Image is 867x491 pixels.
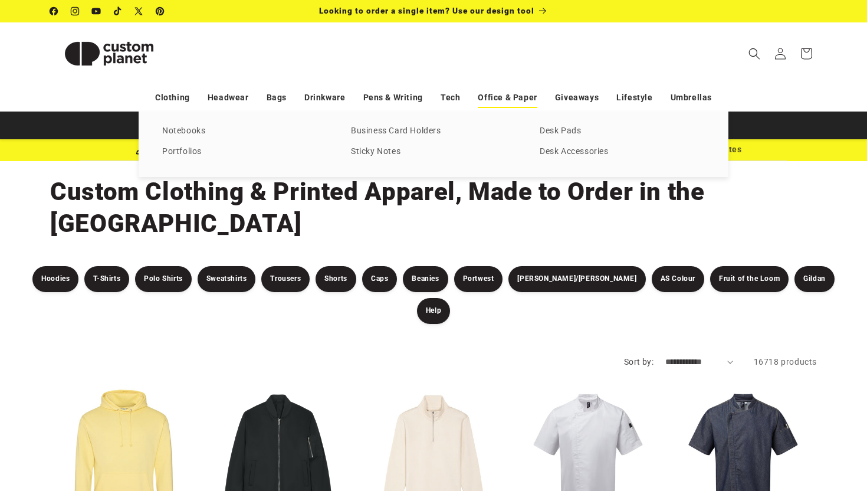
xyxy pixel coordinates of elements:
a: Sweatshirts [198,266,256,292]
a: Gildan [794,266,835,292]
img: Custom Planet [50,27,168,80]
a: Help [417,298,450,324]
a: AS Colour [652,266,704,292]
a: Hoodies [32,266,78,292]
a: Lifestyle [616,87,652,108]
a: Tech [441,87,460,108]
a: Office & Paper [478,87,537,108]
a: Headwear [208,87,249,108]
a: Desk Pads [540,123,705,139]
a: Sticky Notes [351,144,516,160]
nav: Product filters [27,266,840,324]
a: T-Shirts [84,266,129,292]
a: Trousers [261,266,310,292]
a: [PERSON_NAME]/[PERSON_NAME] [508,266,645,292]
h1: Custom Clothing & Printed Apparel, Made to Order in the [GEOGRAPHIC_DATA] [50,176,817,240]
a: Portwest [454,266,503,292]
a: Umbrellas [671,87,712,108]
a: Giveaways [555,87,599,108]
a: Clothing [155,87,190,108]
a: Notebooks [162,123,327,139]
a: Shorts [316,266,356,292]
a: Pens & Writing [363,87,423,108]
a: Beanies [403,266,448,292]
iframe: Chat Widget [665,364,867,491]
a: Bags [267,87,287,108]
a: Fruit of the Loom [710,266,789,292]
a: Caps [362,266,397,292]
a: Desk Accessories [540,144,705,160]
span: 16718 products [754,357,817,366]
summary: Search [741,41,767,67]
span: Looking to order a single item? Use our design tool [319,6,534,15]
a: Polo Shirts [135,266,192,292]
a: Custom Planet [46,22,173,84]
label: Sort by: [624,357,653,366]
a: Drinkware [304,87,345,108]
a: Portfolios [162,144,327,160]
a: Business Card Holders [351,123,516,139]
